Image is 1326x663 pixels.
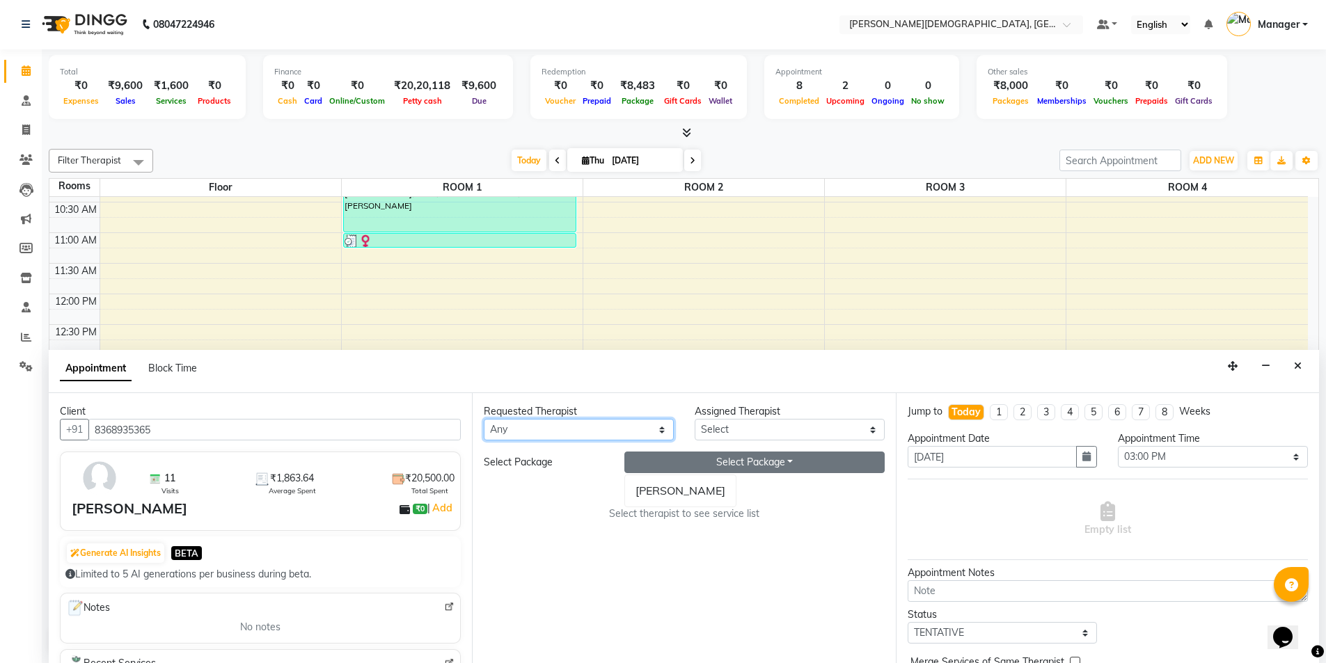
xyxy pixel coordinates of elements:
[65,567,455,582] div: Limited to 5 AI generations per business during beta.
[60,419,89,440] button: +91
[152,96,190,106] span: Services
[868,78,908,94] div: 0
[400,96,445,106] span: Petty cash
[405,471,455,486] span: ₹20,500.00
[695,404,885,419] div: Assigned Therapist
[473,455,614,470] div: Select Package
[1034,96,1090,106] span: Memberships
[427,500,455,516] span: |
[52,202,100,217] div: 10:30 AM
[908,96,948,106] span: No show
[148,78,194,94] div: ₹1,600
[579,78,615,94] div: ₹0
[60,356,132,381] span: Appointment
[775,78,823,94] div: 8
[705,96,736,106] span: Wallet
[542,66,736,78] div: Redemption
[542,96,579,106] span: Voucher
[1132,404,1150,420] li: 7
[79,458,120,498] img: avatar
[60,96,102,106] span: Expenses
[456,78,502,94] div: ₹9,600
[661,78,705,94] div: ₹0
[583,179,824,196] span: ROOM 2
[468,96,490,106] span: Due
[274,78,301,94] div: ₹0
[164,471,175,486] span: 11
[578,155,608,166] span: Thu
[1226,12,1251,36] img: Manager
[161,486,179,496] span: Visits
[102,78,148,94] div: ₹9,600
[484,404,674,419] div: Requested Therapist
[35,5,131,44] img: logo
[60,78,102,94] div: ₹0
[60,404,461,419] div: Client
[72,498,187,519] div: [PERSON_NAME]
[171,546,202,559] span: BETA
[274,66,502,78] div: Finance
[1084,404,1103,420] li: 5
[52,264,100,278] div: 11:30 AM
[624,452,885,473] button: Select Package
[1179,404,1210,419] div: Weeks
[1037,404,1055,420] li: 3
[615,78,661,94] div: ₹8,483
[1171,96,1216,106] span: Gift Cards
[112,96,139,106] span: Sales
[618,96,657,106] span: Package
[194,78,235,94] div: ₹0
[661,96,705,106] span: Gift Cards
[52,233,100,248] div: 11:00 AM
[60,66,235,78] div: Total
[66,599,110,617] span: Notes
[301,78,326,94] div: ₹0
[1193,155,1234,166] span: ADD NEW
[1155,404,1174,420] li: 8
[148,362,197,374] span: Block Time
[270,471,314,486] span: ₹1,863.64
[52,294,100,309] div: 12:00 PM
[88,419,461,440] input: Search by Name/Mobile/Email/Code
[1061,404,1079,420] li: 4
[1190,151,1238,170] button: ADD NEW
[1108,404,1126,420] li: 6
[988,78,1034,94] div: ₹8,000
[100,179,341,196] span: Floor
[1090,78,1132,94] div: ₹0
[1132,96,1171,106] span: Prepaids
[49,179,100,193] div: Rooms
[194,96,235,106] span: Products
[908,404,942,419] div: Jump to
[1288,356,1308,377] button: Close
[705,78,736,94] div: ₹0
[775,66,948,78] div: Appointment
[344,234,576,247] div: [PERSON_NAME], TK03, 11:00 AM-11:15 AM, MATRA VASTI
[988,66,1216,78] div: Other sales
[609,506,759,521] span: Select therapist to see service list
[1090,96,1132,106] span: Vouchers
[908,78,948,94] div: 0
[1084,502,1131,537] span: Empty list
[1059,150,1181,171] input: Search Appointment
[342,179,583,196] span: ROOM 1
[1268,607,1312,649] iframe: chat widget
[579,96,615,106] span: Prepaid
[608,150,677,171] input: 2025-09-04
[1013,404,1032,420] li: 2
[775,96,823,106] span: Completed
[344,173,576,232] div: [PERSON_NAME], TK03, 10:00 AM-11:00 AM, [PERSON_NAME]
[67,543,164,563] button: Generate AI Insights
[823,96,868,106] span: Upcoming
[908,566,1308,580] div: Appointment Notes
[1132,78,1171,94] div: ₹0
[908,446,1078,468] input: yyyy-mm-dd
[326,78,388,94] div: ₹0
[388,78,456,94] div: ₹20,20,118
[52,325,100,340] div: 12:30 PM
[430,500,455,516] a: Add
[908,607,1098,622] div: Status
[823,78,868,94] div: 2
[274,96,301,106] span: Cash
[1066,179,1308,196] span: ROOM 4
